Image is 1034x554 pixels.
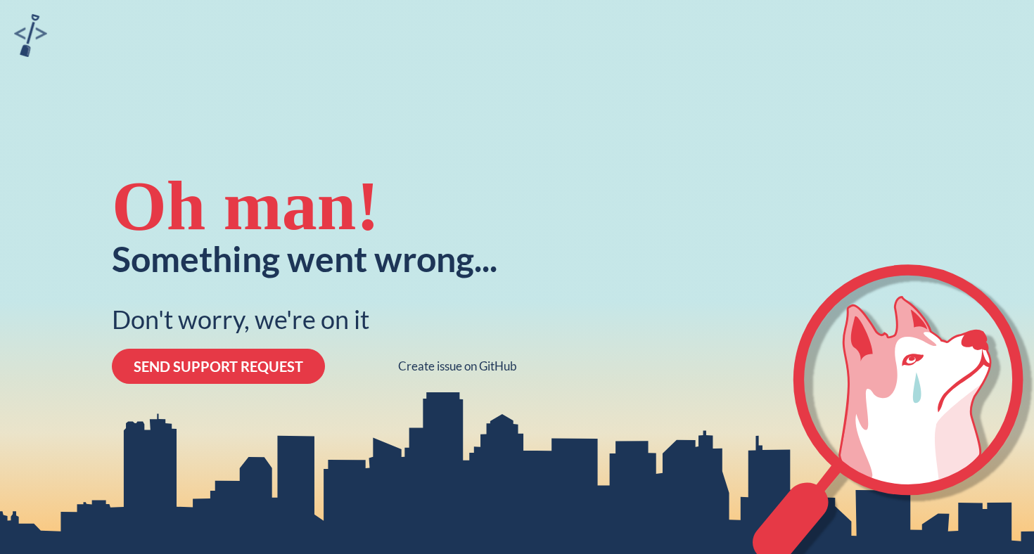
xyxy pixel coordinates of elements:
svg: crying-husky-2 [753,264,1034,554]
div: Something went wrong... [112,241,497,276]
button: SEND SUPPORT REQUEST [112,349,325,384]
div: Don't worry, we're on it [112,304,369,335]
div: Oh man! [112,171,380,241]
a: Create issue on GitHub [398,359,517,373]
img: sandbox logo [14,14,47,57]
a: sandbox logo [14,14,47,61]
